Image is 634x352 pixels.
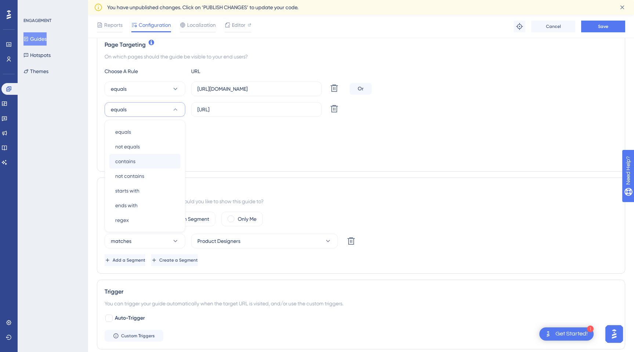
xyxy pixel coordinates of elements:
button: Cancel [531,21,575,32]
input: yourwebsite.com/path [197,105,316,114]
button: Create a Segment [151,254,198,266]
span: equals [111,85,127,93]
button: equals [105,82,185,96]
button: matches [105,234,185,248]
button: not equals [109,139,181,154]
div: Which segment of the audience would you like to show this guide to? [105,197,617,206]
span: Product Designers [197,237,240,245]
span: matches [111,237,131,245]
div: Open Get Started! checklist, remaining modules: 1 [539,327,594,341]
label: Custom Segment [169,215,209,223]
span: Reports [104,21,123,29]
iframe: UserGuiding AI Assistant Launcher [603,323,625,345]
label: Only Me [238,215,256,223]
div: You can trigger your guide automatically when the target URL is visited, and/or use the custom tr... [105,299,617,308]
span: equals [115,127,131,136]
button: Custom Triggers [105,330,163,342]
span: contains [115,157,135,166]
span: Create a Segment [159,257,198,263]
div: Trigger [105,287,617,296]
span: regex [115,216,129,225]
button: equals [105,102,185,117]
div: Choose A Rule [105,67,185,76]
span: Localization [187,21,216,29]
div: Targeting Condition [105,123,617,132]
span: Editor [232,21,245,29]
span: Custom Triggers [121,333,155,339]
button: ends with [109,198,181,213]
div: ENGAGEMENT [23,18,51,24]
button: Guides [23,32,47,46]
button: Themes [23,65,48,78]
div: Page Targeting [105,40,617,49]
div: Get Started! [555,330,588,338]
div: Or [350,83,372,95]
span: Need Help? [17,2,46,11]
button: not contains [109,169,181,183]
span: Add a Segment [113,257,145,263]
button: contains [109,154,181,169]
input: yourwebsite.com/path [197,85,316,93]
div: 1 [587,326,594,332]
button: Add a Segment [105,254,145,266]
div: On which pages should the guide be visible to your end users? [105,52,617,61]
span: equals [111,105,127,114]
img: launcher-image-alternative-text [544,330,553,338]
div: Audience Segmentation [105,185,617,194]
span: not equals [115,142,140,151]
button: regex [109,213,181,227]
span: You have unpublished changes. Click on ‘PUBLISH CHANGES’ to update your code. [107,3,298,12]
button: starts with [109,183,181,198]
button: Product Designers [191,234,338,248]
button: Hotspots [23,49,51,62]
span: starts with [115,186,139,195]
span: Auto-Trigger [115,314,145,323]
span: Configuration [139,21,171,29]
span: Cancel [546,24,561,29]
button: equals [109,125,181,139]
span: not contains [115,172,144,180]
div: URL [191,67,272,76]
span: ends with [115,201,138,210]
span: Save [598,24,608,29]
button: Save [581,21,625,32]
